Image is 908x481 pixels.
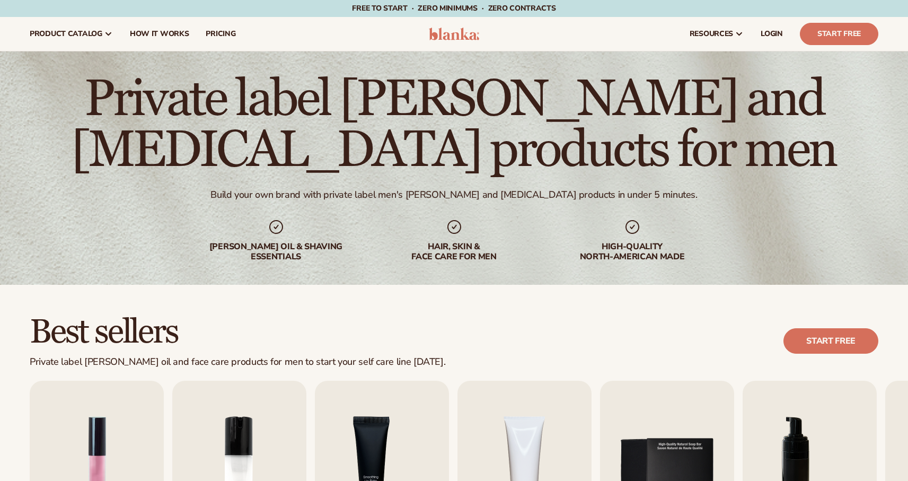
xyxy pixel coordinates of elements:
div: Build your own brand with private label men's [PERSON_NAME] and [MEDICAL_DATA] products in under ... [210,189,697,201]
h2: Best sellers [30,314,445,350]
div: High-quality North-american made [565,242,700,262]
a: How It Works [121,17,198,51]
span: resources [690,30,733,38]
div: hair, skin & face care for men [386,242,522,262]
span: product catalog [30,30,102,38]
a: Start free [783,328,878,354]
a: LOGIN [752,17,791,51]
a: Start Free [800,23,878,45]
span: LOGIN [761,30,783,38]
a: product catalog [21,17,121,51]
img: logo [429,28,479,40]
div: Private label [PERSON_NAME] oil and face care products for men to start your self care line [DATE]. [30,356,445,368]
a: resources [681,17,752,51]
h1: Private label [PERSON_NAME] and [MEDICAL_DATA] products for men [30,74,878,176]
div: [PERSON_NAME] oil & shaving essentials [208,242,344,262]
a: pricing [197,17,244,51]
span: How It Works [130,30,189,38]
span: pricing [206,30,235,38]
span: Free to start · ZERO minimums · ZERO contracts [352,3,556,13]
